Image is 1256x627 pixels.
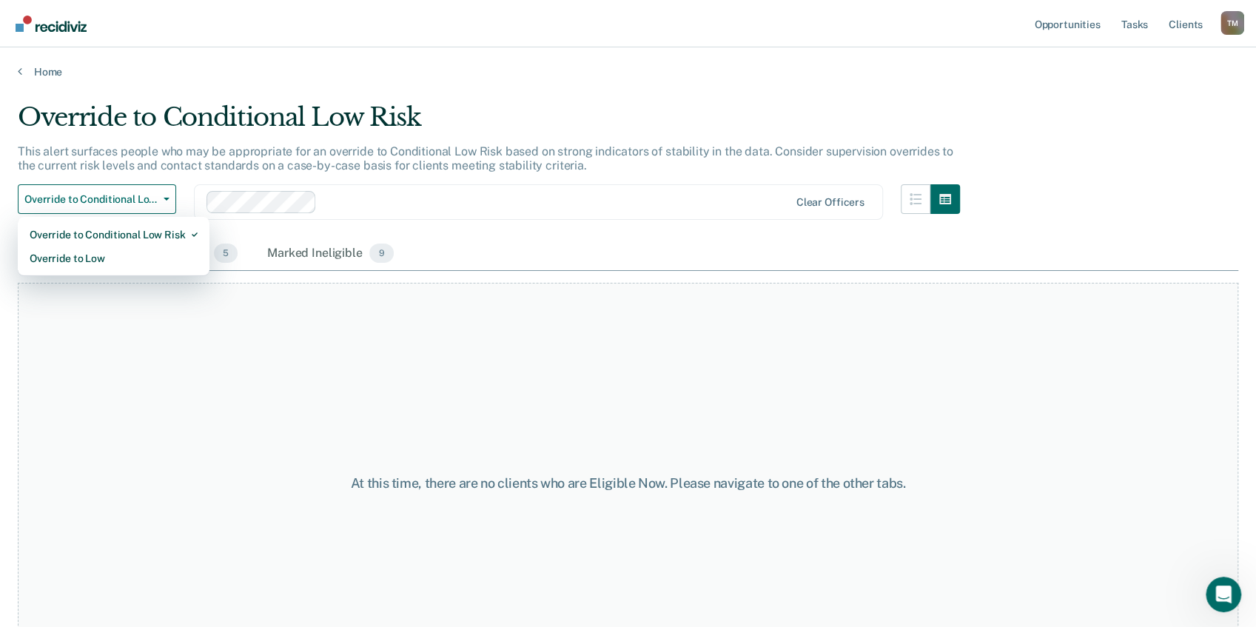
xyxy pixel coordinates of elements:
[264,238,397,270] div: Marked Ineligible9
[369,244,393,263] span: 9
[18,65,1238,78] a: Home
[24,193,158,206] span: Override to Conditional Low Risk
[323,475,933,492] div: At this time, there are no clients who are Eligible Now. Please navigate to one of the other tabs.
[18,102,960,144] div: Override to Conditional Low Risk
[18,184,176,214] button: Override to Conditional Low Risk
[1206,577,1241,612] iframe: Intercom live chat
[16,16,87,32] img: Recidiviz
[796,196,864,209] div: Clear officers
[18,144,953,172] p: This alert surfaces people who may be appropriate for an override to Conditional Low Risk based o...
[30,247,198,270] div: Override to Low
[214,244,238,263] span: 5
[1220,11,1244,35] div: T M
[1220,11,1244,35] button: Profile dropdown button
[30,223,198,247] div: Override to Conditional Low Risk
